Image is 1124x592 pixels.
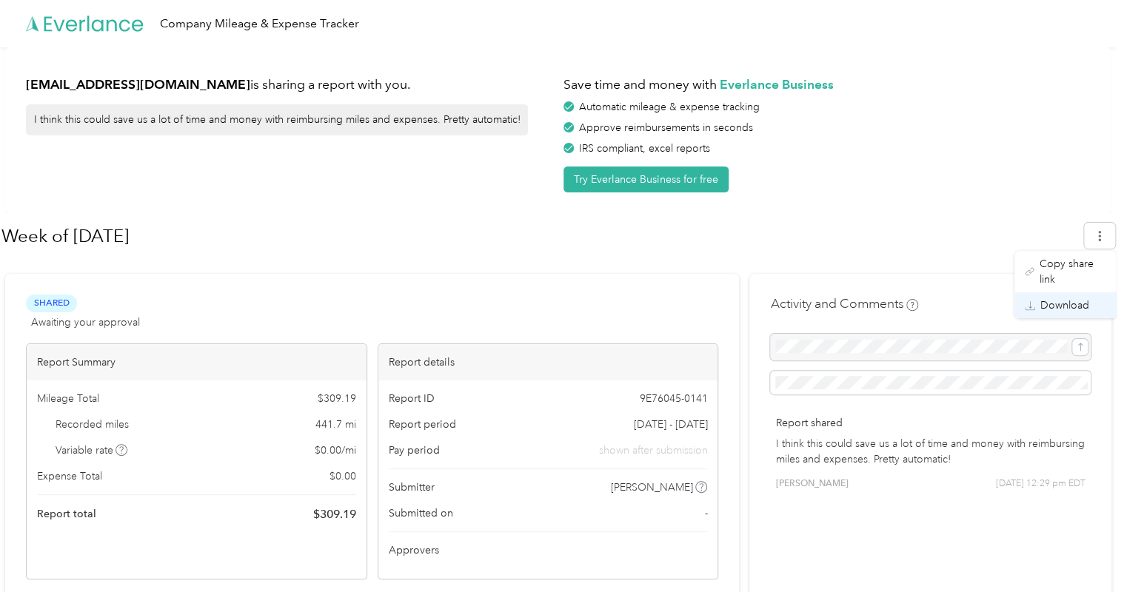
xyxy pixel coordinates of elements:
span: IRS compliant, excel reports [579,142,710,155]
span: Copy share link [1040,256,1106,287]
h4: Activity and Comments [770,295,918,313]
span: Download [1040,297,1089,313]
span: - [704,505,707,521]
strong: Everlance Business [720,76,834,92]
h1: is sharing a report with you. [26,75,553,94]
span: Expense Total [37,468,102,484]
span: $ 0.00 [329,468,356,484]
div: Report details [378,344,718,380]
span: Submitted on [389,505,453,521]
span: [PERSON_NAME] [611,480,693,495]
span: Recorded miles [56,417,129,432]
span: Approve reimbursements in seconds [579,121,753,134]
span: 9E76045-0141 [639,391,707,406]
span: Report ID [389,391,435,406]
button: Try Everlance Business for free [563,166,729,192]
span: Report total [37,506,96,522]
p: Report shared [775,415,1085,431]
span: $ 309.19 [313,505,356,523]
span: Automatic mileage & expense tracking [579,101,760,113]
span: 441.7 mi [315,417,356,432]
span: $ 309.19 [318,391,356,406]
div: Report Summary [27,344,367,380]
div: Company Mileage & Expense Tracker [160,15,359,33]
span: Submitter [389,480,435,495]
span: Approvers [389,542,439,558]
p: I think this could save us a lot of time and money with reimbursing miles and expenses. Pretty au... [775,436,1085,467]
span: Shared [26,295,77,312]
h1: Week of August 18 2025 [1,218,1074,254]
strong: [EMAIL_ADDRESS][DOMAIN_NAME] [26,76,250,92]
span: Mileage Total [37,391,99,406]
span: Variable rate [56,443,128,458]
span: Awaiting your approval [31,314,140,330]
span: $ 0.00 / mi [315,443,356,458]
span: [DATE] 12:29 pm EDT [996,477,1085,491]
span: [PERSON_NAME] [775,477,848,491]
span: Report period [389,417,456,432]
span: [DATE] - [DATE] [633,417,707,432]
span: Pay period [389,443,440,458]
span: shown after submission [598,443,707,458]
div: I think this could save us a lot of time and money with reimbursing miles and expenses. Pretty au... [26,104,528,135]
h1: Save time and money with [563,75,1091,94]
